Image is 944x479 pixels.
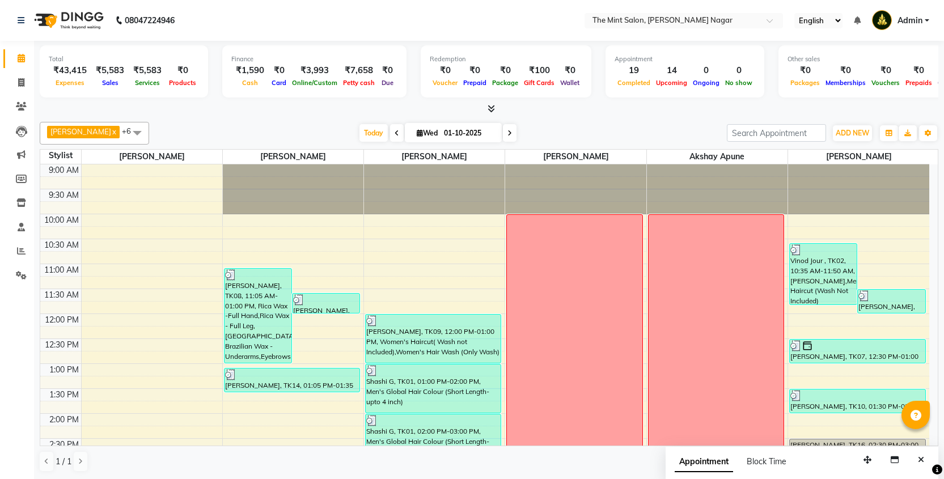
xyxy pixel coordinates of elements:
div: ₹1,590 [231,64,269,77]
div: Total [49,54,199,64]
span: Sales [99,79,121,87]
div: ₹0 [430,64,460,77]
span: Wed [414,129,441,137]
div: [PERSON_NAME], TK14, 01:05 PM-01:35 PM, Eyebrows Threading,Upperlips & Lowerlips Threading,Chin T... [225,368,359,392]
div: [PERSON_NAME], TK16, 02:30 PM-03:00 PM, Women's Hair Wash With Blowdry [790,439,925,463]
div: ₹0 [378,64,397,77]
span: Card [269,79,289,87]
span: [PERSON_NAME] [82,150,222,164]
div: ₹5,583 [91,64,129,77]
div: ₹0 [489,64,521,77]
div: Redemption [430,54,582,64]
button: ADD NEW [833,125,872,141]
div: ₹5,583 [129,64,166,77]
img: logo [29,5,107,36]
span: Memberships [823,79,869,87]
span: [PERSON_NAME] [364,150,505,164]
span: +6 [122,126,139,135]
div: ₹3,993 [289,64,340,77]
span: Wallet [557,79,582,87]
div: [PERSON_NAME], TK04, 11:30 AM-12:00 PM, [PERSON_NAME] [858,290,925,313]
div: [PERSON_NAME], TK09, 12:00 PM-01:00 PM, Women's Haircut( Wash not Included),Women's Hair Wash (On... [366,315,501,363]
span: Petty cash [340,79,378,87]
div: Shashi G, TK01, 02:00 PM-03:00 PM, Men's Global Hair Colour (Short Length- upto 4 inch),[PERSON_N... [366,414,501,463]
span: Today [359,124,388,142]
div: Finance [231,54,397,64]
img: Admin [872,10,892,30]
iframe: chat widget [896,434,933,468]
span: No show [722,79,755,87]
div: 11:30 AM [42,289,81,301]
div: ₹0 [788,64,823,77]
div: ₹100 [521,64,557,77]
div: 1:00 PM [47,364,81,376]
div: ₹0 [166,64,199,77]
span: Online/Custom [289,79,340,87]
span: Akshay Apune [647,150,788,164]
div: Appointment [615,54,755,64]
div: ₹0 [557,64,582,77]
span: Package [489,79,521,87]
div: 0 [690,64,722,77]
div: [PERSON_NAME], TK03, 11:35 AM-12:00 PM, Eyebrows Threading,Forehead Threading [293,294,359,313]
span: Packages [788,79,823,87]
div: ₹0 [460,64,489,77]
div: 14 [653,64,690,77]
span: Gift Cards [521,79,557,87]
span: Products [166,79,199,87]
div: 2:30 PM [47,439,81,451]
div: 12:30 PM [43,339,81,351]
span: Voucher [430,79,460,87]
span: ADD NEW [836,129,869,137]
div: 12:00 PM [43,314,81,326]
div: 9:00 AM [46,164,81,176]
div: [PERSON_NAME], TK07, 12:30 PM-01:00 PM, [PERSON_NAME] [790,340,925,363]
a: x [111,127,116,136]
div: ₹0 [903,64,935,77]
div: ₹0 [823,64,869,77]
input: 2025-10-01 [441,125,497,142]
div: 2:00 PM [47,414,81,426]
div: ₹7,658 [340,64,378,77]
b: 08047224946 [125,5,175,36]
span: [PERSON_NAME] [50,127,111,136]
div: 10:00 AM [42,214,81,226]
span: [PERSON_NAME] [788,150,929,164]
div: 9:30 AM [46,189,81,201]
span: Expenses [53,79,87,87]
div: ₹0 [869,64,903,77]
span: Completed [615,79,653,87]
div: 0 [722,64,755,77]
div: Stylist [40,150,81,162]
span: Upcoming [653,79,690,87]
div: 19 [615,64,653,77]
div: Shashi G, TK01, 01:00 PM-02:00 PM, Men's Global Hair Colour (Short Length- upto 4 inch) [366,364,501,413]
input: Search Appointment [727,124,826,142]
span: [PERSON_NAME] [505,150,646,164]
span: Admin [898,15,922,27]
div: 11:00 AM [42,264,81,276]
span: Vouchers [869,79,903,87]
div: [PERSON_NAME], TK10, 01:30 PM-02:00 PM, [PERSON_NAME] [790,389,925,413]
div: ₹0 [269,64,289,77]
div: Vinod Jour , TK02, 10:35 AM-11:50 AM, [PERSON_NAME],Men's Haircut (Wash Not Included) [790,244,857,304]
span: Due [379,79,396,87]
span: Prepaid [460,79,489,87]
div: [PERSON_NAME], TK08, 11:05 AM-01:00 PM, Rica Wax -Full Hand,Rica Wax - Full Leg,[GEOGRAPHIC_DATA]... [225,269,291,363]
span: Prepaids [903,79,935,87]
div: 1:30 PM [47,389,81,401]
span: Ongoing [690,79,722,87]
span: Block Time [747,456,786,467]
div: ₹43,415 [49,64,91,77]
span: 1 / 1 [56,456,71,468]
span: Services [132,79,163,87]
div: 10:30 AM [42,239,81,251]
span: Appointment [675,452,733,472]
span: [PERSON_NAME] [223,150,363,164]
span: Cash [239,79,261,87]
